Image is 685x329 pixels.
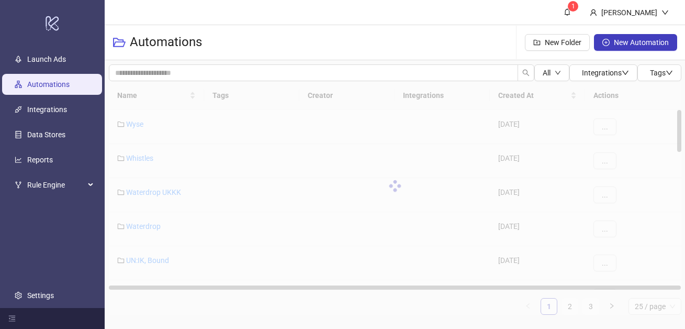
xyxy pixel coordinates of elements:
span: Tags [650,69,673,77]
h3: Automations [130,34,202,51]
span: folder-open [113,36,126,49]
a: Reports [27,156,53,164]
span: down [661,9,669,16]
a: Integrations [27,105,67,114]
div: [PERSON_NAME] [597,7,661,18]
span: Integrations [582,69,629,77]
span: user [590,9,597,16]
span: All [543,69,551,77]
a: Settings [27,291,54,300]
button: Tagsdown [637,64,681,81]
a: Data Stores [27,130,65,139]
span: down [666,69,673,76]
span: Rule Engine [27,174,85,195]
button: New Folder [525,34,590,51]
span: search [522,69,530,76]
span: down [622,69,629,76]
span: New Automation [614,38,669,47]
button: Integrationsdown [569,64,637,81]
span: 1 [571,3,575,10]
span: menu-fold [8,315,16,322]
span: New Folder [545,38,581,47]
button: Alldown [534,64,569,81]
span: folder-add [533,39,541,46]
span: bell [564,8,571,16]
a: Automations [27,80,70,89]
a: Launch Ads [27,55,66,63]
span: down [555,70,561,76]
span: fork [15,181,22,189]
button: New Automation [594,34,677,51]
sup: 1 [568,1,578,12]
span: plus-circle [602,39,610,46]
